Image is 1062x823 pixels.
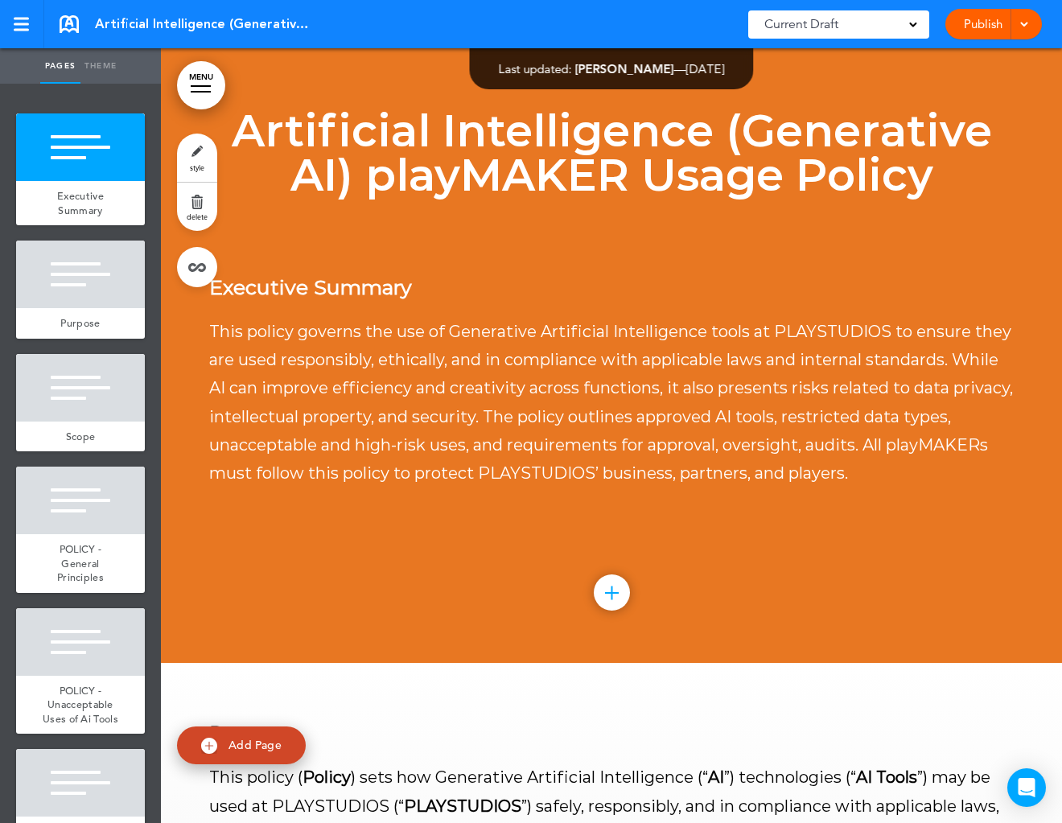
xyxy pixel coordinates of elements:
span: Purpose [60,316,100,330]
span: [PERSON_NAME] [575,61,674,76]
a: POLICY - Unacceptable Uses of Ai Tools [16,676,145,735]
a: Purpose [16,308,145,339]
span: [DATE] [686,61,725,76]
strong: Policy [303,767,351,787]
span: Last updated: [499,61,572,76]
span: POLICY - Unacceptable Uses of Ai Tools [43,684,118,726]
span: Artificial Intelligence (Generative AI) playMAKER Usage Policy [95,15,312,33]
a: MENU [177,61,225,109]
span: Artificial Intelligence (Generative AI) playMAKER Usage Policy [232,104,992,202]
a: Add Page [177,726,306,764]
strong: PLAYSTUDIOS [404,796,521,816]
span: Current Draft [764,13,838,35]
a: Theme [80,48,121,84]
a: delete [177,183,217,231]
span: Executive Summary [57,189,104,217]
a: Executive Summary [16,181,145,225]
div: — [499,63,725,75]
span: delete [187,212,208,221]
a: Scope [16,422,145,452]
span: style [190,163,204,172]
strong: AI Tools [856,767,917,787]
a: Pages [40,48,80,84]
a: POLICY - General Principles [16,534,145,593]
span: POLICY - General Principles [57,542,104,584]
a: style [177,134,217,182]
img: add.svg [201,738,217,754]
strong: Executive Summary [209,275,412,299]
strong: Purpose [209,721,291,745]
div: Open Intercom Messenger [1007,768,1046,807]
a: Publish [957,9,1008,39]
span: This policy governs the use of Generative Artificial Intelligence tools at PLAYSTUDIOS to ensure ... [209,322,1013,483]
span: Scope [66,430,96,443]
span: Add Page [228,738,282,752]
strong: AI [708,767,724,787]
